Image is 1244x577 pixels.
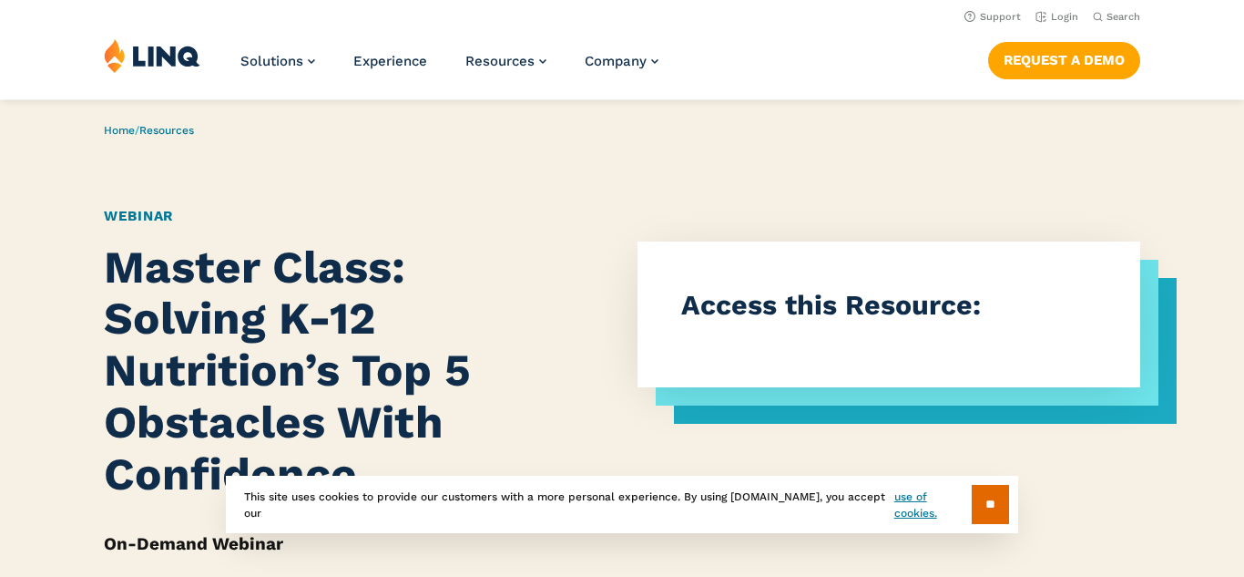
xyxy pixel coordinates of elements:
[988,42,1140,78] a: Request a Demo
[1106,11,1140,23] span: Search
[1093,10,1140,24] button: Open Search Bar
[104,124,194,137] span: /
[226,476,1018,533] div: This site uses cookies to provide our customers with a more personal experience. By using [DOMAIN...
[353,53,427,69] a: Experience
[1035,11,1078,23] a: Login
[585,53,658,69] a: Company
[104,242,517,500] h1: Master Class: Solving K-12 Nutrition’s Top 5 Obstacles With Confidence
[894,489,972,521] a: use of cookies.
[104,124,135,137] a: Home
[988,38,1140,78] nav: Button Navigation
[964,11,1021,23] a: Support
[104,208,173,224] a: Webinar
[240,53,315,69] a: Solutions
[681,289,981,321] strong: Access this Resource:
[139,124,194,137] a: Resources
[104,38,200,73] img: LINQ | K‑12 Software
[465,53,546,69] a: Resources
[240,53,303,69] span: Solutions
[585,53,647,69] span: Company
[240,38,658,98] nav: Primary Navigation
[465,53,535,69] span: Resources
